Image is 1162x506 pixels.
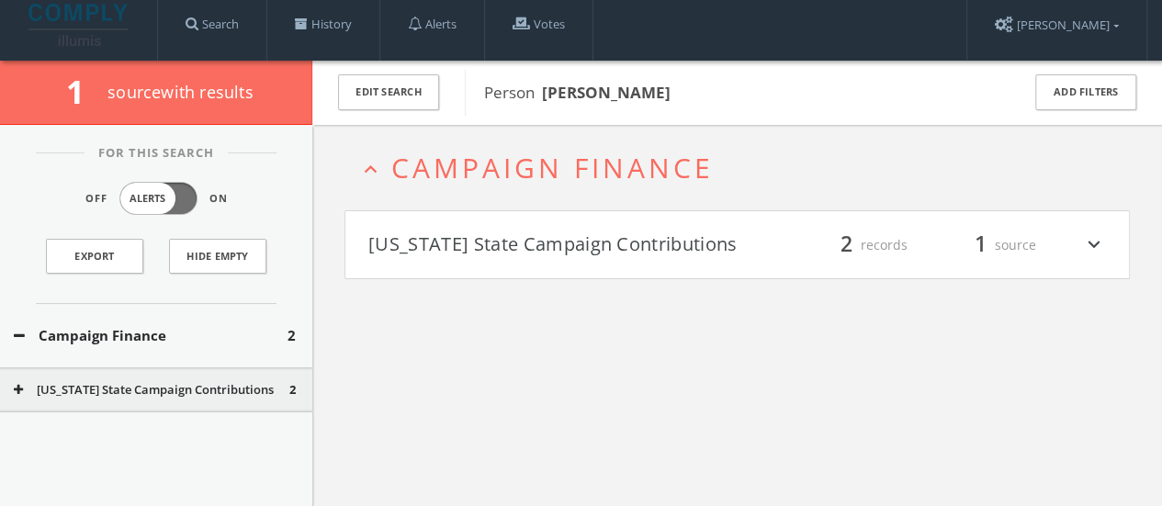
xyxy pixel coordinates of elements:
span: On [209,191,228,207]
span: source with results [107,81,254,103]
span: 1 [966,229,995,261]
i: expand_less [358,157,383,182]
button: [US_STATE] State Campaign Contributions [368,230,738,261]
i: expand_more [1082,230,1106,261]
button: Add Filters [1035,74,1136,110]
span: 2 [288,325,296,346]
span: 2 [289,381,296,399]
a: Export [46,239,143,274]
span: Off [85,191,107,207]
span: 1 [66,70,100,113]
button: Hide Empty [169,239,266,274]
div: source [926,230,1036,261]
img: illumis [28,4,131,46]
button: [US_STATE] State Campaign Contributions [14,381,289,399]
span: Person [484,82,671,103]
span: 2 [832,229,861,261]
button: expand_lessCampaign Finance [358,152,1130,183]
div: records [797,230,908,261]
b: [PERSON_NAME] [542,82,671,103]
span: For This Search [85,144,228,163]
button: Campaign Finance [14,325,288,346]
button: Edit Search [338,74,439,110]
span: Campaign Finance [391,149,714,186]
